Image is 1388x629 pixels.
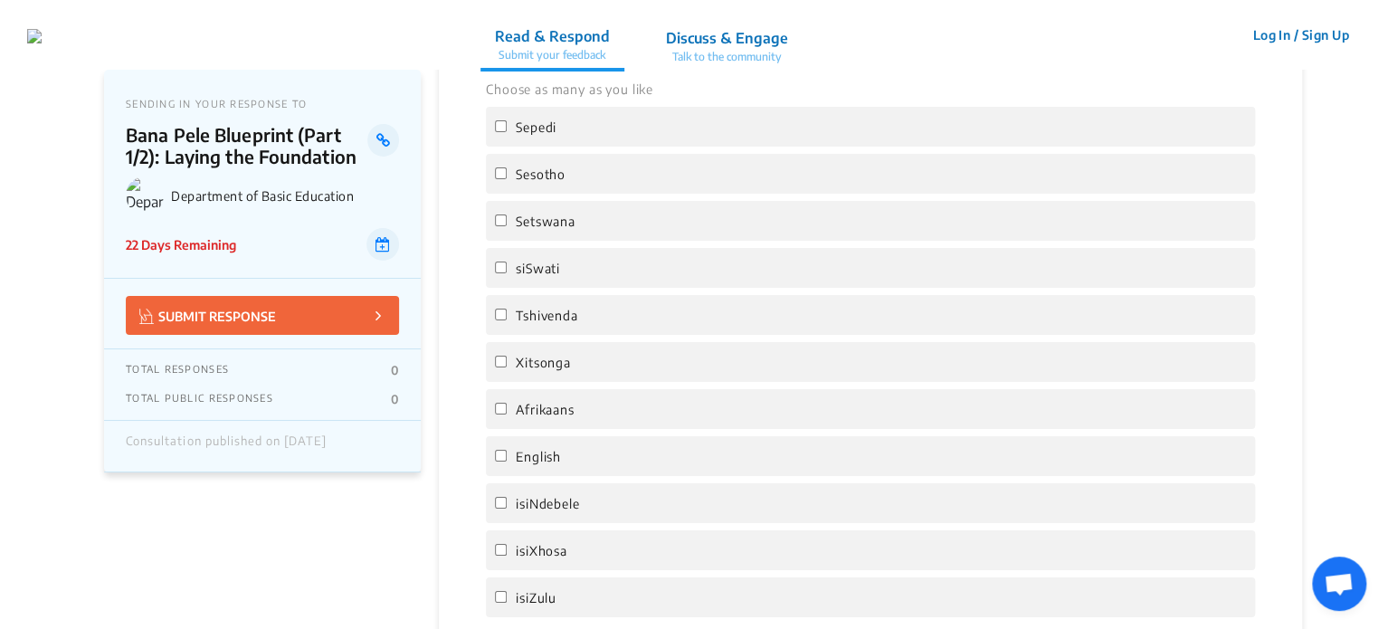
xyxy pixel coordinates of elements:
span: Afrikaans [516,402,575,417]
div: Consultation published on [DATE] [126,434,327,458]
p: 0 [391,392,399,406]
input: English [495,450,507,462]
p: TOTAL PUBLIC RESPONSES [126,392,273,406]
span: isiNdebele [516,496,579,511]
span: isiZulu [516,590,556,605]
input: siSwati [495,262,507,273]
p: 0 [391,363,399,377]
p: Read & Respond [495,25,610,47]
img: Department of Basic Education logo [126,176,164,214]
span: isiXhosa [516,543,567,558]
img: Vector.jpg [139,309,154,324]
input: Xitsonga [495,356,507,367]
label: Choose as many as you like [486,80,653,100]
p: Department of Basic Education [171,188,399,204]
p: SENDING IN YOUR RESPONSE TO [126,98,399,110]
p: Submit your feedback [495,47,610,63]
p: TOTAL RESPONSES [126,363,229,377]
input: Setswana [495,214,507,226]
input: Afrikaans [495,403,507,415]
input: isiZulu [495,591,507,603]
span: Tshivenda [516,308,578,323]
p: Bana Pele Blueprint (Part 1/2): Laying the Foundation [126,124,367,167]
span: Sepedi [516,119,556,135]
input: Sepedi [495,120,507,132]
p: 22 Days Remaining [126,235,236,254]
input: isiNdebele [495,497,507,509]
span: English [516,449,561,464]
span: Sesotho [516,167,566,182]
input: Tshivenda [495,309,507,320]
p: Discuss & Engage [666,27,788,49]
input: Sesotho [495,167,507,179]
button: Log In / Sign Up [1241,21,1361,49]
button: SUBMIT RESPONSE [126,296,399,335]
input: isiXhosa [495,544,507,556]
p: SUBMIT RESPONSE [139,305,276,326]
span: siSwati [516,261,560,276]
img: r3bhv9o7vttlwasn7lg2llmba4yf [27,29,42,43]
div: Open chat [1312,557,1366,611]
span: Xitsonga [516,355,571,370]
span: Setswana [516,214,575,229]
p: Talk to the community [666,49,788,65]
